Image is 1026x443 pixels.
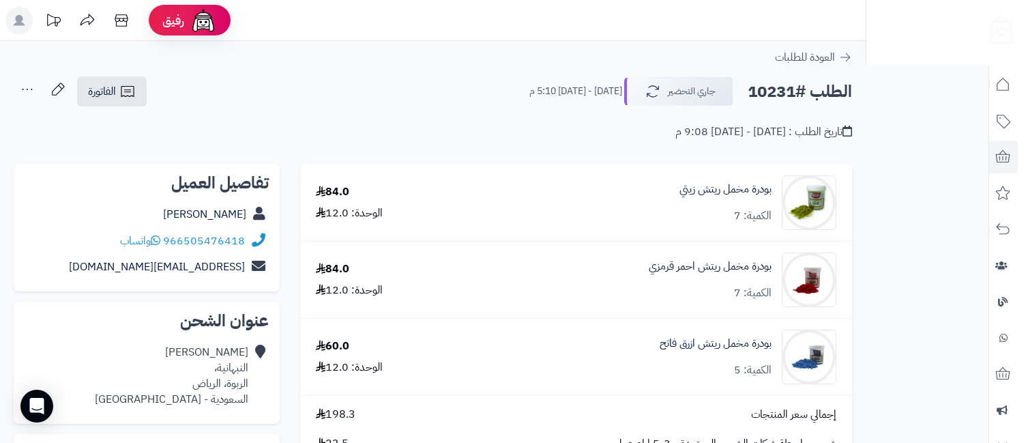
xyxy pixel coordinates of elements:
[751,407,836,423] span: إجمالي سعر المنتجات
[316,261,349,277] div: 84.0
[316,283,383,298] div: الوحدة: 12.0
[120,233,160,249] a: واتساب
[734,208,772,224] div: الكمية: 7
[95,345,248,407] div: [PERSON_NAME] النبهانية، الربوة، الرياض السعودية - [GEOGRAPHIC_DATA]
[36,7,70,38] a: تحديثات المنصة
[190,7,217,34] img: ai-face.png
[529,85,622,98] small: [DATE] - [DATE] 5:10 م
[316,360,383,375] div: الوحدة: 12.0
[775,49,835,66] span: العودة للطلبات
[649,259,772,274] a: بودرة مخمل ريتش احمر قرمزي
[679,182,772,197] a: بودرة مخمل ريتش زيتي
[782,330,836,384] img: 1746442616-%D9%83%D8%B7%D8%B8%D9%85%D9%83%D8%B7-90x90.jpg
[624,77,733,106] button: جاري التحضير
[734,285,772,301] div: الكمية: 7
[748,78,852,106] h2: الطلب #10231
[316,407,355,423] span: 198.3
[316,205,383,221] div: الوحدة: 12.0
[69,259,245,275] a: [EMAIL_ADDRESS][DOMAIN_NAME]
[660,336,772,352] a: بودرة مخمل ريتش ازرق فاتح
[162,12,184,29] span: رفيق
[25,175,269,191] h2: تفاصيل العميل
[775,49,852,66] a: العودة للطلبات
[675,124,852,140] div: تاريخ الطلب : [DATE] - [DATE] 9:08 م
[316,339,349,354] div: 60.0
[782,253,836,307] img: 1746442042-%D9%85%D9%83%D9%86%D8%A9%D9%85%D9%83-90x90.jpg
[77,76,147,106] a: الفاتورة
[88,83,116,100] span: الفاتورة
[163,233,245,249] a: 966505476418
[316,184,349,200] div: 84.0
[20,390,53,423] div: Open Intercom Messenger
[25,313,269,329] h2: عنوان الشحن
[782,175,836,230] img: 29-11-90x90.jpg
[163,206,246,223] a: [PERSON_NAME]
[980,10,1013,44] img: logo
[734,362,772,378] div: الكمية: 5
